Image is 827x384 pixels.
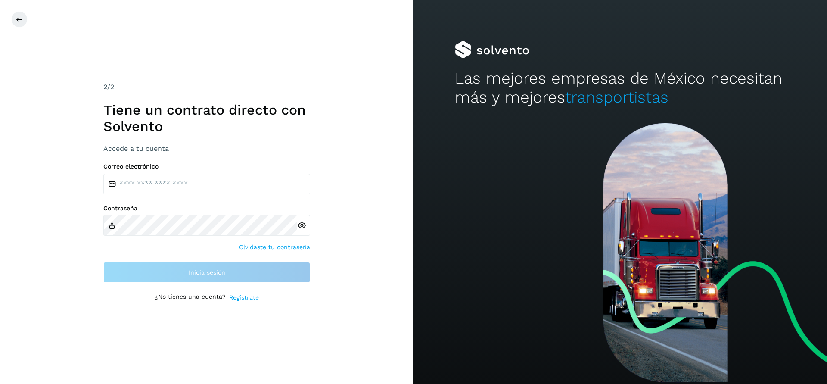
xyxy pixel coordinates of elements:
button: Inicia sesión [103,262,310,283]
a: Olvidaste tu contraseña [239,243,310,252]
label: Correo electrónico [103,163,310,170]
span: Inicia sesión [189,269,225,275]
div: /2 [103,82,310,92]
h1: Tiene un contrato directo con Solvento [103,102,310,135]
h3: Accede a tu cuenta [103,144,310,153]
span: transportistas [565,88,668,106]
a: Regístrate [229,293,259,302]
label: Contraseña [103,205,310,212]
h2: Las mejores empresas de México necesitan más y mejores [455,69,786,107]
p: ¿No tienes una cuenta? [155,293,226,302]
span: 2 [103,83,107,91]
